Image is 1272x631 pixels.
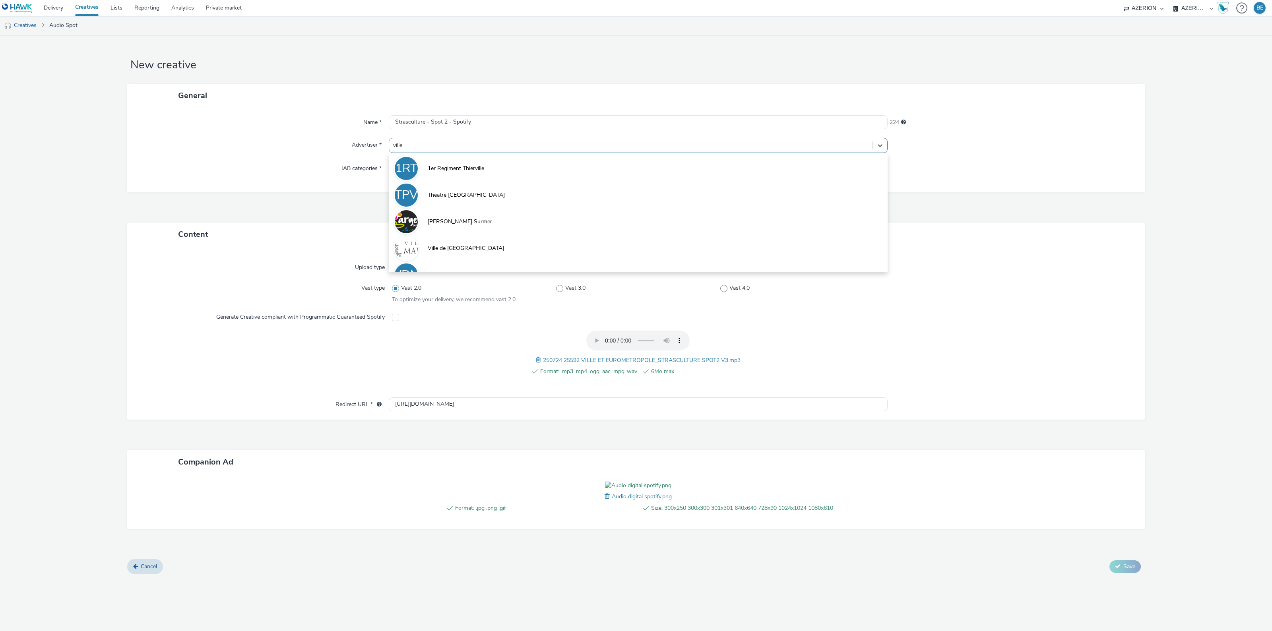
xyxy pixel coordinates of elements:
[2,3,33,13] img: undefined Logo
[332,397,385,408] label: Redirect URL *
[651,503,833,513] span: Size: 300x250 300x300 301x301 640x640 728x90 1024x1024 1080x610
[178,229,208,240] span: Content
[389,115,888,129] input: Name
[890,118,899,126] span: 224
[393,264,419,286] div: VDN
[1109,560,1141,573] button: Save
[178,457,233,467] span: Companion Ad
[395,157,417,180] div: 1RT
[395,237,418,260] img: Ville de Marseille
[565,284,586,292] span: Vast 3.0
[4,22,12,30] img: audio
[455,503,637,513] span: Format: .jpg .png .gif
[901,118,906,126] div: Maximum 255 characters
[395,210,418,233] img: Ville Argeles Surmer
[178,90,207,101] span: General
[401,284,421,292] span: Vast 2.0
[428,218,492,226] span: [PERSON_NAME] Surmer
[373,401,382,408] div: URL will be used as a validation URL with some SSPs and it will be the redirection URL of your cr...
[1217,2,1232,14] a: Hawk Academy
[213,310,388,321] label: Generate Creative compliant with Programmatic Guaranteed Spotify
[360,115,385,126] label: Name *
[428,271,504,279] span: Ville de [GEOGRAPHIC_DATA]
[389,397,888,411] input: url...
[605,482,671,490] img: Audio digital spotify.png
[45,16,81,35] a: Audio Spot
[395,184,418,206] div: TPV
[428,165,484,172] span: 1er Regiment Thierville
[651,367,748,376] span: 6Mo max
[392,296,516,303] span: To optimize your delivery, we recommend vast 2.0
[349,138,385,149] label: Advertiser *
[543,356,741,364] span: 250724 25592 VILLE ET EUROMETROPOLE_STRASCULTURE SPOT2 V3.mp3
[540,367,637,376] span: Format: .mp3 .mp4 .ogg .aac .mpg .wav
[352,260,388,271] label: Upload type
[729,284,750,292] span: Vast 4.0
[1123,563,1135,570] span: Save
[141,563,157,570] span: Cancel
[358,281,388,292] label: Vast type
[1217,2,1229,14] img: Hawk Academy
[127,58,1145,73] h1: New creative
[338,161,385,172] label: IAB categories *
[127,559,163,574] a: Cancel
[428,191,505,199] span: Theatre [GEOGRAPHIC_DATA]
[612,493,672,500] span: Audio digital spotify.png
[1256,2,1263,14] div: BE
[428,244,504,252] span: Ville de [GEOGRAPHIC_DATA]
